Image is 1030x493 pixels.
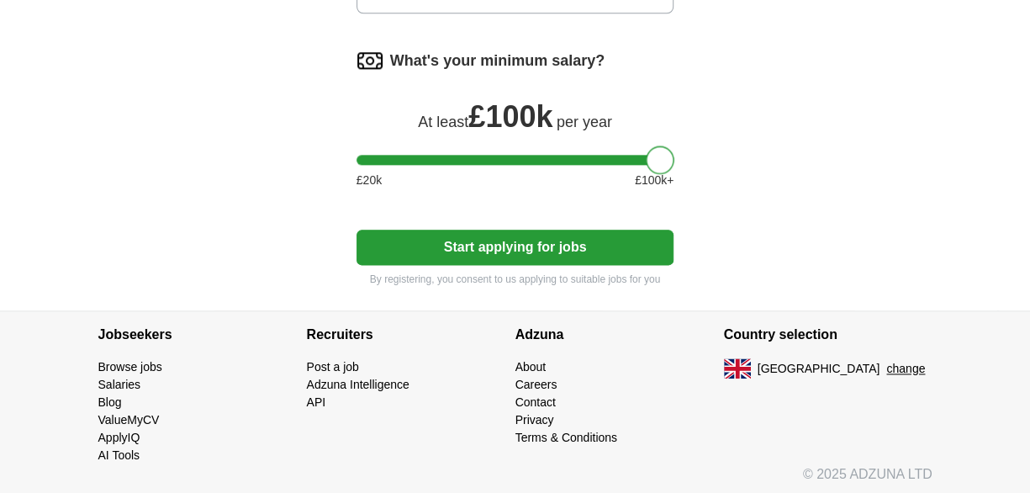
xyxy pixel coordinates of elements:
a: About [515,360,547,374]
a: Contact [515,395,556,409]
span: £ 100 k+ [635,172,673,189]
a: Post a job [307,360,359,374]
a: Salaries [98,378,141,391]
a: Privacy [515,413,554,427]
a: API [307,395,326,409]
span: £ 100k [468,99,552,134]
a: AI Tools [98,448,140,462]
a: Browse jobs [98,360,162,374]
a: Careers [515,378,557,391]
a: Blog [98,395,122,409]
a: Adzuna Intelligence [307,378,409,391]
img: UK flag [724,358,751,379]
a: ValueMyCV [98,413,160,427]
span: At least [418,114,468,130]
label: What's your minimum salary? [390,50,605,72]
h4: Country selection [724,311,932,358]
a: Terms & Conditions [515,431,617,444]
button: Start applying for jobs [357,230,674,265]
img: salary.png [357,47,383,74]
span: [GEOGRAPHIC_DATA] [758,360,880,378]
span: £ 20 k [357,172,382,189]
span: per year [557,114,612,130]
p: By registering, you consent to us applying to suitable jobs for you [357,272,674,287]
a: ApplyIQ [98,431,140,444]
button: change [886,360,925,378]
